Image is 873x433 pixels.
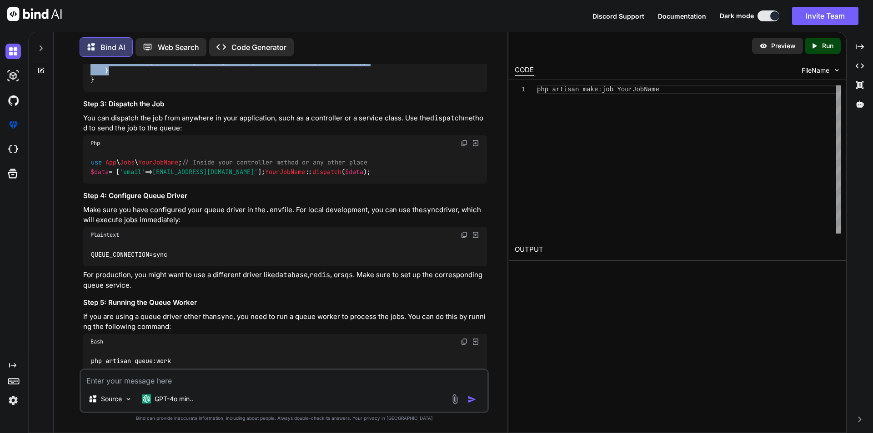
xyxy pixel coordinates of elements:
[155,394,193,403] p: GPT-4o min..
[120,159,135,167] span: Jobs
[236,57,251,65] span: send
[461,338,468,345] img: copy
[592,11,644,21] button: Discord Support
[120,168,145,176] span: 'email'
[101,394,122,403] p: Source
[822,41,833,50] p: Run
[658,12,706,20] span: Documentation
[5,93,21,108] img: githubDark
[720,11,754,20] span: Dark mode
[316,57,334,65] span: $this
[83,113,487,134] p: You can dispatch the job from anywhere in your application, such as a controller or a service cla...
[341,270,353,279] code: sqs
[265,168,305,176] span: YourJobName
[269,57,312,65] span: YourMailable
[771,41,796,50] p: Preview
[90,139,100,147] span: Php
[467,395,477,404] img: icon
[472,338,480,346] img: Open in Browser
[125,395,132,403] img: Pick Models
[142,394,151,403] img: GPT-4o mini
[141,57,149,65] span: to
[90,168,109,176] span: $data
[120,57,134,65] span: Mail
[83,99,487,109] h3: Step 3: Dispatch the Job
[83,191,487,201] h3: Step 4: Configure Queue Driver
[345,168,363,176] span: $data
[5,142,21,157] img: cloudideIcon
[515,65,534,76] div: CODE
[83,270,487,290] p: For production, you might want to use a different driver like , , or . Make sure to set up the co...
[833,66,841,74] img: chevron down
[472,231,480,239] img: Open in Browser
[5,44,21,59] img: darkChat
[83,298,487,308] h3: Step 5: Running the Queue Worker
[266,205,282,214] code: .env
[430,114,463,123] code: dispatch
[152,57,171,65] span: $this
[515,85,525,94] div: 1
[472,139,480,147] img: Open in Browser
[80,415,489,422] p: Bind can provide inaccurate information, including about people. Always double-check its answers....
[90,158,371,176] code: \ \ ; = [ => ]; :: ( );
[91,159,102,167] span: use
[83,312,487,332] p: If you are using a queue driver other than , you need to run a queue worker to process the jobs. ...
[275,270,308,279] code: database
[592,12,644,20] span: Discord Support
[5,117,21,133] img: premium
[423,205,439,214] code: sync
[7,7,62,21] img: Bind AI
[231,42,286,53] p: Code Generator
[312,168,341,176] span: dispatch
[83,205,487,225] p: Make sure you have configured your queue driver in the file. For local development, you can use t...
[90,231,119,239] span: Plaintext
[5,68,21,84] img: darkAi-studio
[461,231,468,239] img: copy
[802,66,829,75] span: FileName
[5,393,21,408] img: settings
[100,42,125,53] p: Bind AI
[152,168,258,176] span: [EMAIL_ADDRESS][DOMAIN_NAME]'
[254,57,265,65] span: new
[759,42,768,50] img: preview
[450,394,460,404] img: attachment
[658,11,706,21] button: Documentation
[158,42,199,53] p: Web Search
[461,139,468,147] img: copy
[792,7,858,25] button: Invite Team
[196,57,221,65] span: 'email'
[182,159,367,167] span: // Inside your controller method or any other place
[537,86,659,93] span: php artisan make:job YourJobName
[138,159,178,167] span: YourJobName
[90,250,168,259] code: QUEUE_CONNECTION=sync
[90,356,172,366] code: php artisan queue:work
[217,312,233,321] code: sync
[509,239,846,260] h2: OUTPUT
[90,338,103,345] span: Bash
[105,159,116,167] span: App
[310,270,330,279] code: redis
